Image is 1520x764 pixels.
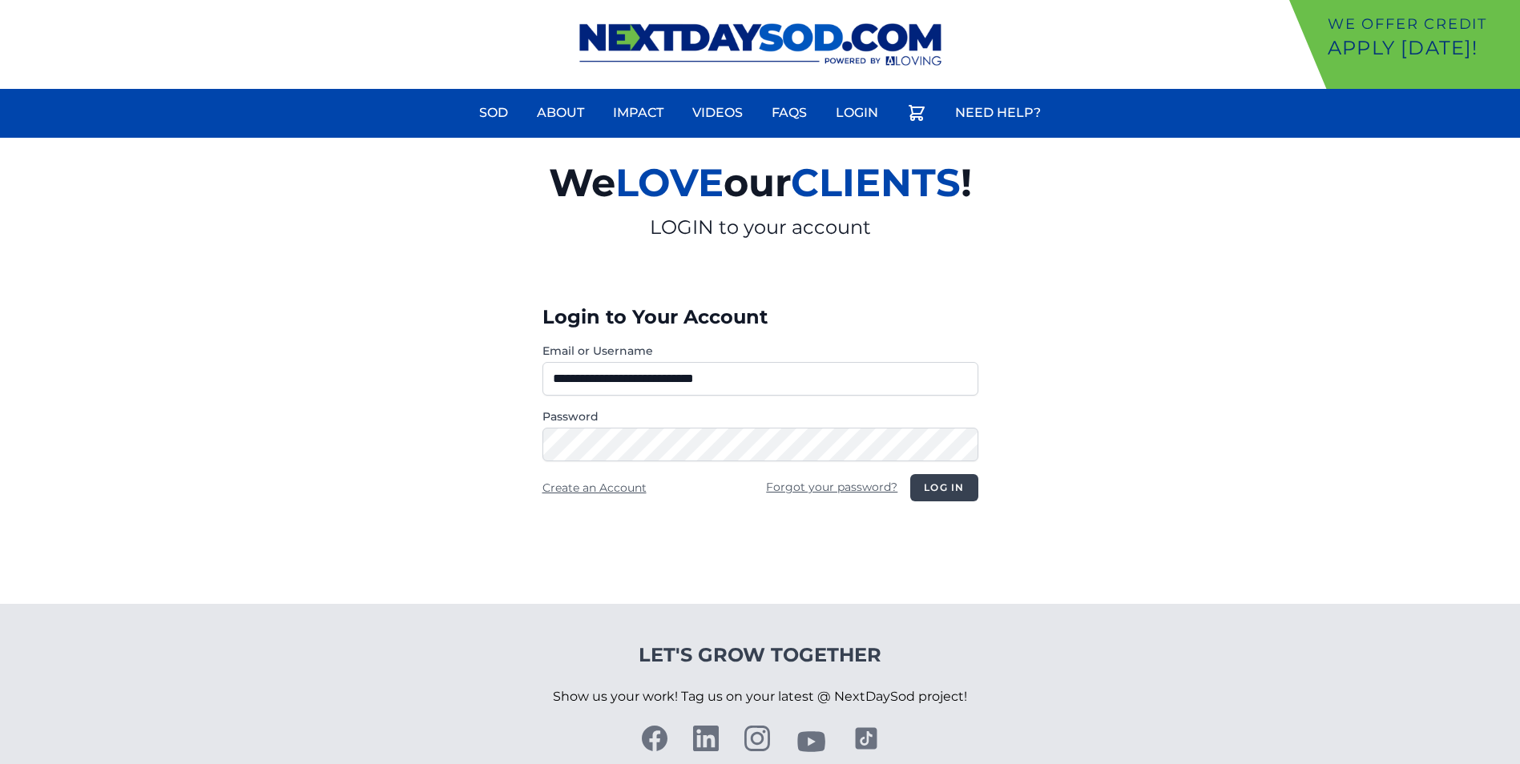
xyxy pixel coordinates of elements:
a: Forgot your password? [766,480,897,494]
h4: Let's Grow Together [553,642,967,668]
h3: Login to Your Account [542,304,978,330]
a: Impact [603,94,673,132]
a: Sod [470,94,518,132]
a: Create an Account [542,481,647,495]
a: FAQs [762,94,816,132]
a: Need Help? [945,94,1050,132]
label: Password [542,408,978,424]
p: We offer Credit [1328,13,1514,35]
span: LOVE [615,159,724,206]
a: Videos [683,94,752,132]
p: LOGIN to your account [363,215,1158,240]
span: CLIENTS [791,159,961,206]
a: Login [826,94,888,132]
button: Log in [910,474,978,501]
h2: We our ! [363,151,1158,215]
p: Apply [DATE]! [1328,35,1514,61]
label: Email or Username [542,343,978,359]
p: Show us your work! Tag us on your latest @ NextDaySod project! [553,668,967,726]
a: About [527,94,594,132]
